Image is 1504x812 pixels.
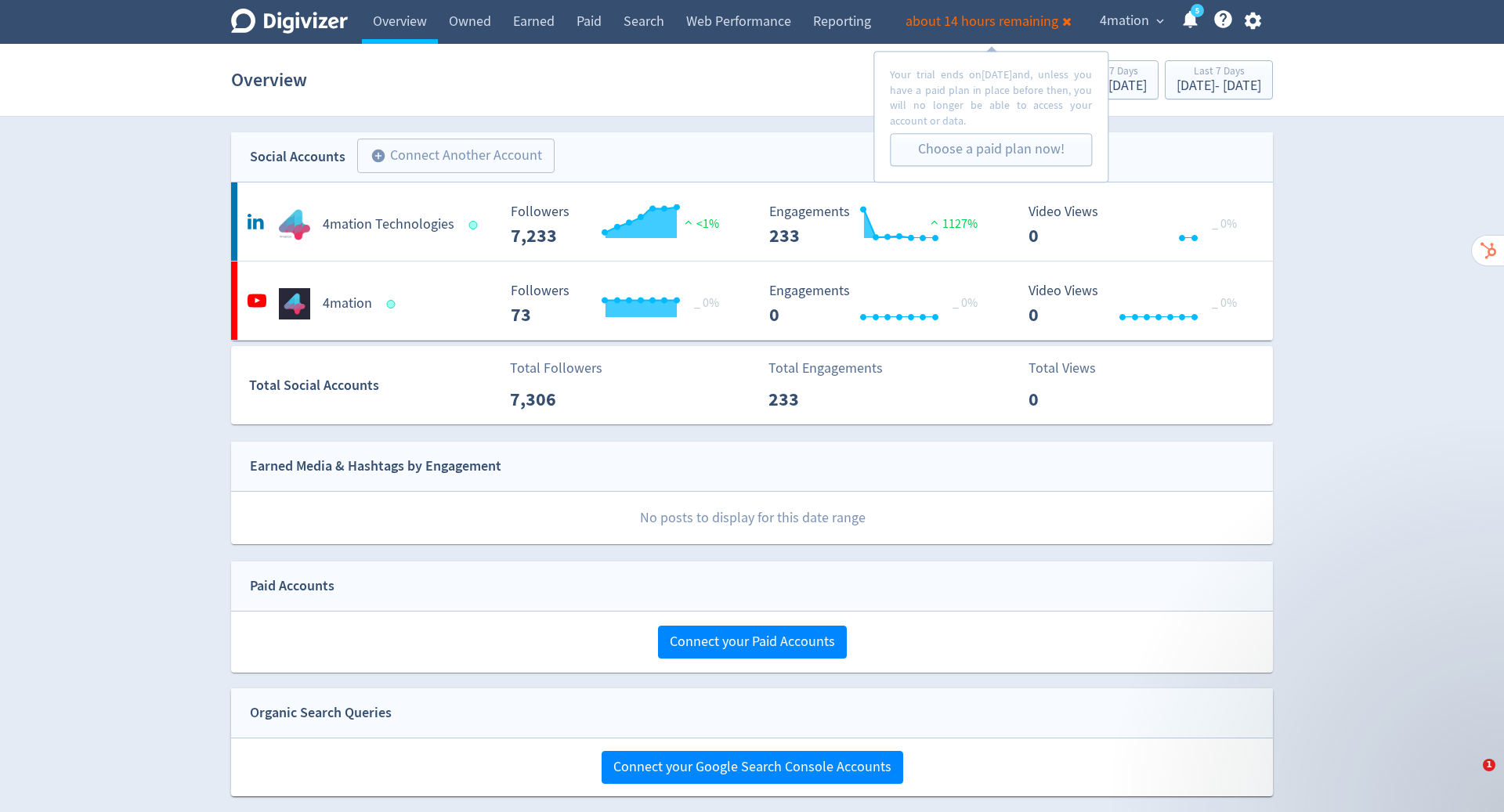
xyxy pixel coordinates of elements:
[918,141,1065,159] a: Choose a paid plan now!
[761,204,996,246] svg: Engagements 233
[345,141,555,173] a: Connect Another Account
[694,295,719,311] span: _ 0%
[890,134,1092,167] button: Choose a paid plan now!
[670,635,835,649] span: Connect your Paid Accounts
[250,575,334,597] div: Paid Accounts
[1153,14,1167,28] span: expand_more
[323,294,372,313] h5: 4mation
[250,702,392,724] div: Organic Search Queries
[890,67,1092,128] p: Your trial ends on [DATE] and, unless you have a paid plan in place before then, you will no long...
[1021,283,1256,325] svg: Video Views 0
[469,221,483,229] span: Data last synced: 15 Sep 2025, 4:01am (AEST)
[250,146,345,168] div: Social Accounts
[681,216,696,228] img: positive-performance.svg
[927,216,942,228] img: positive-performance.svg
[768,385,859,413] p: 233
[232,492,1273,544] p: No posts to display for this date range
[1212,295,1237,311] span: _ 0%
[371,148,386,164] span: add_circle
[1165,60,1273,99] button: Last 7 Days[DATE]- [DATE]
[1100,9,1149,34] span: 4mation
[503,283,738,325] svg: Followers ---
[613,760,891,774] span: Connect your Google Search Console Accounts
[510,358,602,379] p: Total Followers
[231,182,1273,261] a: 4mation Technologies undefined4mation Technologies Followers --- Followers 7,233 <1% Engagements ...
[681,216,719,232] span: <1%
[249,374,499,397] div: Total Social Accounts
[1029,385,1119,413] p: 0
[323,215,454,234] h5: 4mation Technologies
[1021,204,1256,246] svg: Video Views 0
[1094,9,1168,34] button: 4mation
[231,55,307,105] h1: Overview
[387,300,400,309] span: Data last synced: 15 Sep 2025, 10:02am (AEST)
[279,209,310,240] img: 4mation Technologies undefined
[1212,216,1237,232] span: _ 0%
[1451,759,1488,796] iframe: Intercom live chat
[768,358,883,379] p: Total Engagements
[658,626,847,659] button: Connect your Paid Accounts
[1177,66,1261,79] div: Last 7 Days
[1177,79,1261,93] div: [DATE] - [DATE]
[953,295,978,311] span: _ 0%
[1483,759,1495,771] span: 1
[927,216,978,232] span: 1127%
[250,455,501,478] div: Earned Media & Hashtags by Engagement
[906,13,1058,31] span: about 14 hours remaining
[1029,358,1119,379] p: Total Views
[279,288,310,319] img: 4mation undefined
[658,633,847,651] a: Connect your Paid Accounts
[503,204,738,246] svg: Followers ---
[357,139,555,173] button: Connect Another Account
[602,751,903,784] button: Connect your Google Search Console Accounts
[1195,5,1199,16] text: 5
[510,385,600,413] p: 7,306
[231,262,1273,340] a: 4mation undefined4mation Followers --- _ 0% Followers 73 Engagements 0 Engagements 0 _ 0% Video V...
[761,283,996,325] svg: Engagements 0
[1191,4,1204,17] a: 5
[602,758,903,776] a: Connect your Google Search Console Accounts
